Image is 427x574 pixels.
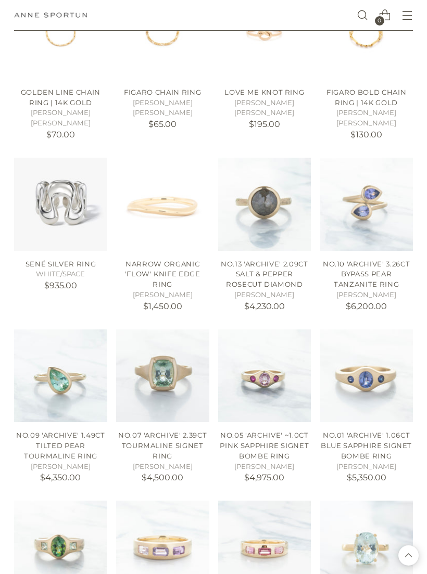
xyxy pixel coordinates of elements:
[21,88,101,107] a: Golden Line Chain Ring | 14k Gold
[320,462,413,472] h5: [PERSON_NAME]
[218,462,311,472] h5: [PERSON_NAME]
[40,473,81,482] span: $4,350.00
[218,329,311,423] a: No.05 'Archive' ~1.0ct Pink Sapphire Signet Bombe Ring
[375,17,384,26] span: 0
[116,329,209,423] a: No.07 'Archive' 2.39ct Tourmaline Signet Ring
[116,290,209,300] h5: [PERSON_NAME]
[14,158,107,251] a: Sené Silver Ring
[218,98,311,118] h5: [PERSON_NAME] [PERSON_NAME]
[224,88,304,96] a: Love Me Knot Ring
[14,108,107,128] h5: [PERSON_NAME] [PERSON_NAME]
[350,130,382,139] span: $130.00
[249,119,280,129] span: $195.00
[14,462,107,472] h5: [PERSON_NAME]
[398,545,419,566] button: Back to top
[44,280,77,290] span: $935.00
[14,13,87,18] a: Anne Sportun Fine Jewellery
[143,301,182,311] span: $1,450.00
[116,462,209,472] h5: [PERSON_NAME]
[16,431,105,460] a: No.09 'Archive' 1.49ct Tilted Pear Tourmaline Ring
[218,158,311,251] a: No.13 'Archive' 2.09ct Salt & Pepper Rosecut Diamond
[320,108,413,128] h5: [PERSON_NAME] [PERSON_NAME]
[125,260,200,288] a: Narrow Organic 'Flow' Knife Edge Ring
[323,260,410,288] a: No.10 'Archive' 3.26ct Bypass Pear Tanzanite Ring
[374,5,396,27] a: Open cart modal
[218,290,311,300] h5: [PERSON_NAME]
[346,301,387,311] span: $6,200.00
[320,158,413,251] a: No.10 'Archive' 3.26ct Bypass Pear Tanzanite Ring
[320,329,413,423] a: No.01 'Archive' 1.06ct Blue Sapphire Signet Bombe Ring
[326,88,406,107] a: Figaro Bold Chain Ring | 14k Gold
[14,269,107,279] h5: WHITE/SPACE
[124,88,201,96] a: Figaro Chain Ring
[220,431,309,460] a: No.05 'Archive' ~1.0ct Pink Sapphire Signet Bombe Ring
[46,130,75,139] span: $70.00
[221,260,308,288] a: No.13 'Archive' 2.09ct Salt & Pepper Rosecut Diamond
[14,329,107,423] a: No.09 'Archive' 1.49ct Tilted Pear Tourmaline Ring
[244,473,284,482] span: $4,975.00
[352,5,373,27] a: Open search modal
[397,5,418,27] button: Open menu modal
[320,290,413,300] h5: [PERSON_NAME]
[321,431,412,460] a: No.01 'Archive' 1.06ct Blue Sapphire Signet Bombe Ring
[148,119,177,129] span: $65.00
[142,473,183,482] span: $4,500.00
[26,260,96,268] a: Sené Silver Ring
[116,98,209,118] h5: [PERSON_NAME] [PERSON_NAME]
[116,158,209,251] a: Narrow Organic 'Flow' Knife Edge Ring
[244,301,285,311] span: $4,230.00
[347,473,386,482] span: $5,350.00
[118,431,207,460] a: No.07 'Archive' 2.39ct Tourmaline Signet Ring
